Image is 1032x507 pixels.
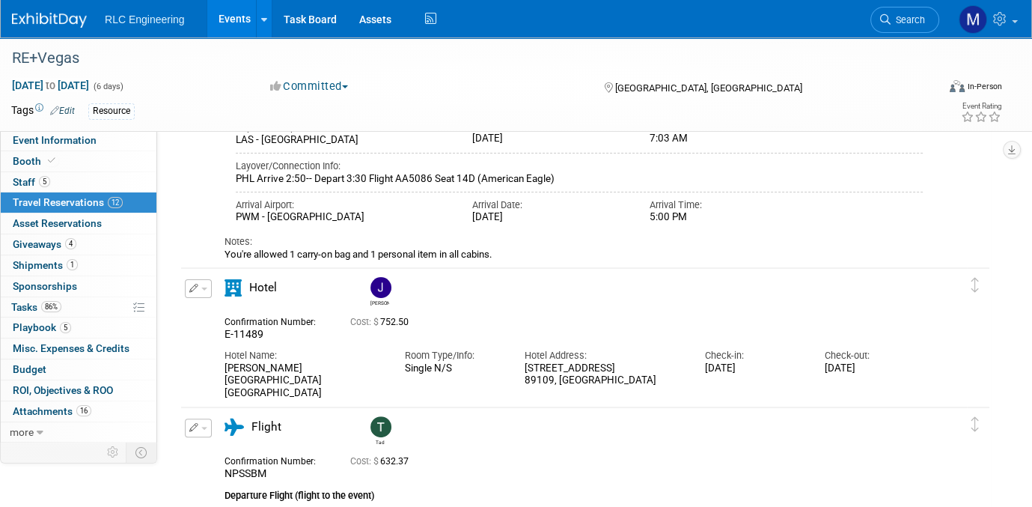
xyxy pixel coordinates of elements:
[48,157,55,165] i: Booth reservation complete
[472,198,627,212] div: Arrival Date:
[405,362,502,374] div: Single N/S
[10,426,34,438] span: more
[961,103,1001,110] div: Event Rating
[236,211,450,224] div: PWM - [GEOGRAPHIC_DATA]
[13,363,46,375] span: Budget
[370,437,389,446] div: Tad Kane
[105,13,185,25] span: RLC Engineering
[370,416,391,437] img: Tad Kane
[971,417,979,432] i: Click and drag to move item
[1,401,156,422] a: Attachments16
[650,198,804,212] div: Arrival Time:
[251,420,281,434] span: Flight
[367,277,393,306] div: Justin Dodd
[67,259,78,270] span: 1
[1,151,156,171] a: Booth
[225,452,328,467] div: Confirmation Number:
[525,362,683,388] div: [STREET_ADDRESS] 89109, [GEOGRAPHIC_DATA]
[7,45,917,72] div: RE+Vegas
[236,173,923,186] div: PHL Arrive 2:50-- Depart 3:30 Flight AA5086 Seat 14D (American Eagle)
[350,456,380,467] span: Cost: $
[13,238,76,250] span: Giveaways
[1,255,156,276] a: Shipments1
[50,106,75,116] a: Edit
[236,134,450,147] div: LAS - [GEOGRAPHIC_DATA]
[108,197,123,208] span: 12
[13,176,50,188] span: Staff
[350,317,380,327] span: Cost: $
[265,79,354,94] button: Committed
[1,172,156,192] a: Staff5
[225,235,923,249] div: Notes:
[405,349,502,362] div: Room Type/Info:
[65,238,76,249] span: 4
[650,133,804,145] div: 7:03 AM
[350,317,415,327] span: 752.50
[350,456,415,467] span: 632.37
[967,81,1002,92] div: In-Person
[76,405,91,416] span: 16
[891,14,925,25] span: Search
[225,349,382,362] div: Hotel Name:
[13,321,71,333] span: Playbook
[13,155,58,167] span: Booth
[225,249,923,261] div: You're allowed 1 carry-on bag and 1 personal item in all cabins.
[41,301,61,312] span: 86%
[1,338,156,359] a: Misc. Expenses & Credits
[870,7,939,33] a: Search
[370,277,391,298] img: Justin Dodd
[60,322,71,333] span: 5
[225,279,242,297] i: Hotel
[615,82,802,94] span: [GEOGRAPHIC_DATA], [GEOGRAPHIC_DATA]
[11,79,90,92] span: [DATE] [DATE]
[225,328,263,340] span: E-11489
[825,362,922,375] div: [DATE]
[1,213,156,234] a: Asset Reservations
[13,405,91,417] span: Attachments
[1,422,156,443] a: more
[39,176,50,187] span: 5
[1,234,156,255] a: Giveaways4
[12,13,87,28] img: ExhibitDay
[1,318,156,338] a: Playbook5
[1,130,156,151] a: Event Information
[126,443,157,462] td: Toggle Event Tabs
[236,198,450,212] div: Arrival Airport:
[13,280,77,292] span: Sponsorships
[225,481,923,503] div: Departure Flight (flight to the event)
[11,103,75,120] td: Tags
[225,419,244,436] i: Flight
[225,362,382,400] div: [PERSON_NAME][GEOGRAPHIC_DATA] [GEOGRAPHIC_DATA]
[13,342,129,354] span: Misc. Expenses & Credits
[367,416,393,446] div: Tad Kane
[950,80,965,92] img: Format-Inperson.png
[92,82,123,91] span: (6 days)
[225,312,328,328] div: Confirmation Number:
[650,211,804,224] div: 5:00 PM
[1,380,156,401] a: ROI, Objectives & ROO
[13,196,123,208] span: Travel Reservations
[100,443,126,462] td: Personalize Event Tab Strip
[11,301,61,313] span: Tasks
[825,349,922,362] div: Check-out:
[1,276,156,297] a: Sponsorships
[705,362,802,375] div: [DATE]
[43,79,58,91] span: to
[959,5,987,34] img: Michelle Daniels
[88,103,135,119] div: Resource
[1,192,156,213] a: Travel Reservations12
[971,278,979,293] i: Click and drag to move item
[472,133,627,145] div: [DATE]
[525,349,683,362] div: Hotel Address:
[13,217,102,229] span: Asset Reservations
[1,359,156,380] a: Budget
[705,349,802,362] div: Check-in:
[249,281,277,294] span: Hotel
[472,211,627,224] div: [DATE]
[225,467,266,479] span: NPSSBM
[13,134,97,146] span: Event Information
[13,259,78,271] span: Shipments
[1,297,156,318] a: Tasks86%
[855,78,1002,100] div: Event Format
[13,384,113,396] span: ROI, Objectives & ROO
